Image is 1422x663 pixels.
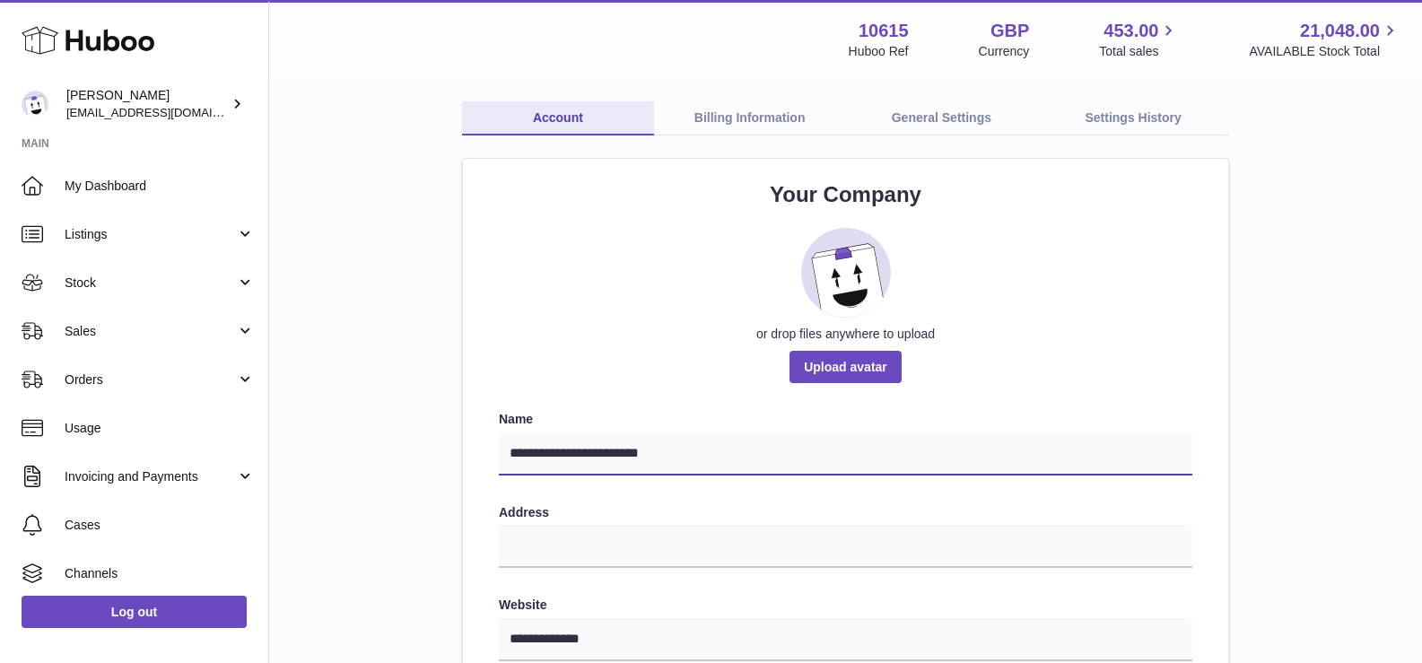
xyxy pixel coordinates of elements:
[499,504,1192,521] label: Address
[22,91,48,118] img: fulfillment@fable.com
[654,101,846,135] a: Billing Information
[499,326,1192,343] div: or drop files anywhere to upload
[801,228,891,318] img: placeholder_image.svg
[1104,19,1158,43] span: 453.00
[66,87,228,121] div: [PERSON_NAME]
[65,517,255,534] span: Cases
[846,101,1038,135] a: General Settings
[22,596,247,628] a: Log out
[65,323,236,340] span: Sales
[499,597,1192,614] label: Website
[65,565,255,582] span: Channels
[65,468,236,485] span: Invoicing and Payments
[1099,43,1179,60] span: Total sales
[462,101,654,135] a: Account
[65,178,255,195] span: My Dashboard
[499,180,1192,209] h2: Your Company
[66,105,264,119] span: [EMAIL_ADDRESS][DOMAIN_NAME]
[499,411,1192,428] label: Name
[65,420,255,437] span: Usage
[849,43,909,60] div: Huboo Ref
[65,371,236,388] span: Orders
[990,19,1029,43] strong: GBP
[859,19,909,43] strong: 10615
[65,226,236,243] span: Listings
[1099,19,1179,60] a: 453.00 Total sales
[1249,19,1400,60] a: 21,048.00 AVAILABLE Stock Total
[1300,19,1380,43] span: 21,048.00
[790,351,902,383] span: Upload avatar
[1037,101,1229,135] a: Settings History
[1249,43,1400,60] span: AVAILABLE Stock Total
[979,43,1030,60] div: Currency
[65,275,236,292] span: Stock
